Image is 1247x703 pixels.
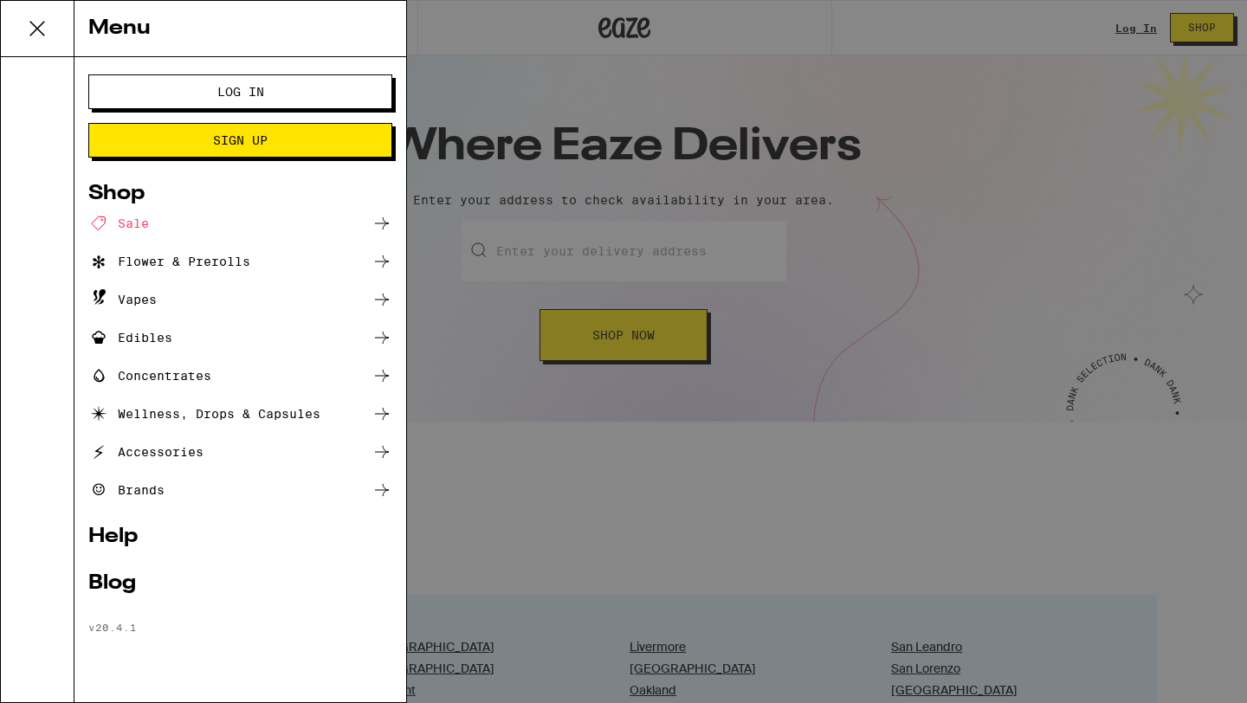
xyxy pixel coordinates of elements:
div: Flower & Prerolls [88,251,250,272]
button: Log In [88,74,392,109]
a: Brands [88,480,392,500]
a: Vapes [88,289,392,310]
span: Log In [217,86,264,98]
a: Accessories [88,442,392,462]
a: Flower & Prerolls [88,251,392,272]
span: Sign Up [213,134,268,146]
a: Shop [88,184,392,204]
div: Sale [88,213,149,234]
a: Log In [88,85,392,99]
span: v 20.4.1 [88,622,137,633]
span: Hi. Need any help? [10,12,125,26]
a: Edibles [88,327,392,348]
div: Menu [74,1,406,57]
a: Sale [88,213,392,234]
a: Blog [88,573,392,594]
div: Vapes [88,289,157,310]
div: Wellness, Drops & Capsules [88,403,320,424]
a: Concentrates [88,365,392,386]
div: Concentrates [88,365,211,386]
a: Help [88,526,392,547]
div: Edibles [88,327,172,348]
div: Brands [88,480,165,500]
a: Wellness, Drops & Capsules [88,403,392,424]
button: Sign Up [88,123,392,158]
div: Accessories [88,442,204,462]
a: Sign Up [88,133,392,147]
